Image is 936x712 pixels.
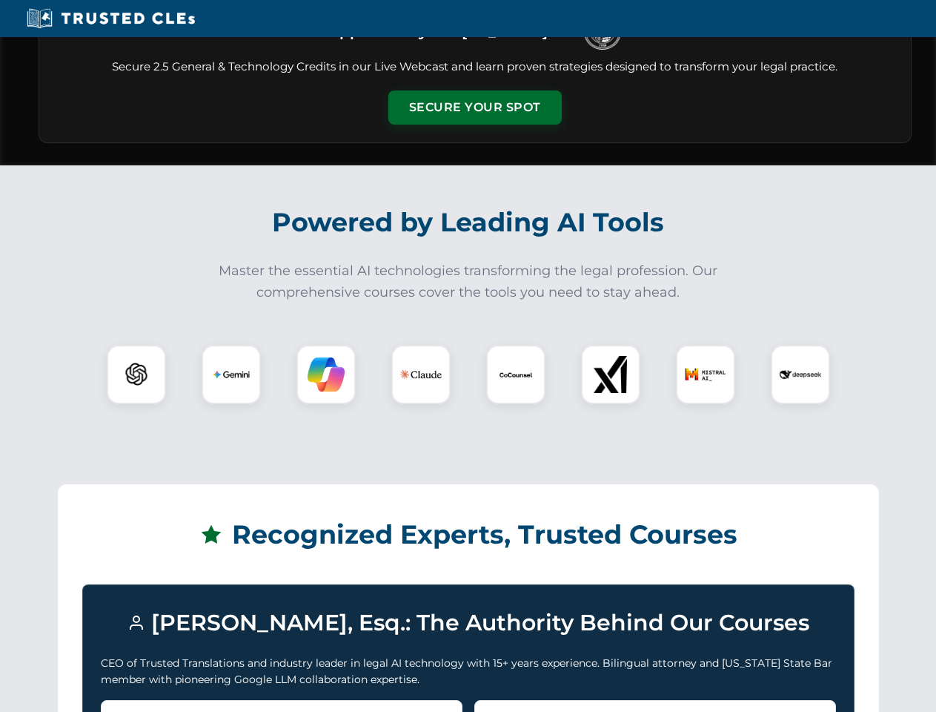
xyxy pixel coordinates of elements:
[296,345,356,404] div: Copilot
[780,354,821,395] img: DeepSeek Logo
[107,345,166,404] div: ChatGPT
[209,260,728,303] p: Master the essential AI technologies transforming the legal profession. Our comprehensive courses...
[400,354,442,395] img: Claude Logo
[685,354,726,395] img: Mistral AI Logo
[115,353,158,396] img: ChatGPT Logo
[101,603,836,643] h3: [PERSON_NAME], Esq.: The Authority Behind Our Courses
[391,345,451,404] div: Claude
[22,7,199,30] img: Trusted CLEs
[82,509,854,561] h2: Recognized Experts, Trusted Courses
[308,356,345,393] img: Copilot Logo
[676,345,735,404] div: Mistral AI
[213,356,250,393] img: Gemini Logo
[771,345,830,404] div: DeepSeek
[58,197,879,248] h2: Powered by Leading AI Tools
[497,356,534,393] img: CoCounsel Logo
[592,356,629,393] img: xAI Logo
[388,90,562,125] button: Secure Your Spot
[57,59,893,76] p: Secure 2.5 General & Technology Credits in our Live Webcast and learn proven strategies designed ...
[581,345,640,404] div: xAI
[486,345,545,404] div: CoCounsel
[101,655,836,688] p: CEO of Trusted Translations and industry leader in legal AI technology with 15+ years experience....
[202,345,261,404] div: Gemini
